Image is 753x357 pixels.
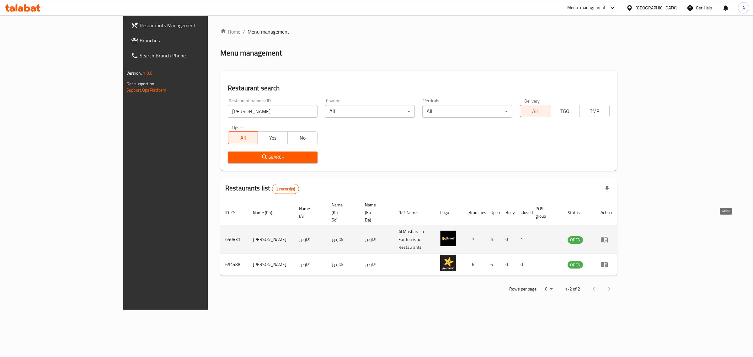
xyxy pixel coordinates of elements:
button: No [287,131,318,144]
span: 2 record(s) [272,186,299,192]
span: Version: [126,69,142,77]
th: Logo [435,199,463,226]
span: Ref. Name [398,209,426,216]
td: 0 [515,253,531,276]
td: 1 [515,226,531,253]
span: Branches [140,37,244,44]
td: هاردیز [327,253,360,276]
div: Menu-management [567,4,606,12]
div: Rows per page: [540,285,555,294]
table: enhanced table [220,199,617,276]
td: هاردیز [360,226,393,253]
span: Menu management [248,28,289,35]
span: Yes [260,133,285,142]
span: Restaurants Management [140,22,244,29]
h2: Restaurants list [225,184,299,194]
span: Get support on: [126,80,155,88]
h2: Menu management [220,48,282,58]
th: Open [485,199,500,226]
td: [PERSON_NAME] [248,226,294,253]
button: All [228,131,258,144]
td: 0 [500,226,515,253]
td: [PERSON_NAME] [248,253,294,276]
div: Menu [601,261,612,268]
th: Branches [463,199,485,226]
td: Al Musharaka For Touristic Restaurants [393,226,435,253]
button: Yes [258,131,288,144]
td: 7 [463,226,485,253]
div: OPEN [568,236,583,244]
img: Hardee's [440,255,456,271]
span: A [742,4,745,11]
th: Closed [515,199,531,226]
nav: breadcrumb [220,28,617,35]
span: OPEN [568,261,583,269]
td: 5 [485,226,500,253]
td: هاردیز [327,226,360,253]
span: Search Branch Phone [140,52,244,59]
span: OPEN [568,236,583,243]
span: Name (Ku-So) [332,201,353,224]
td: 6 [463,253,485,276]
span: Name (Ku-Ba) [365,201,386,224]
div: Total records count [272,184,299,194]
span: POS group [536,205,555,220]
a: Branches [126,33,249,48]
span: No [290,133,315,142]
span: ID [225,209,237,216]
div: All [325,105,415,118]
button: TMP [579,105,610,117]
span: Name (Ar) [299,205,319,220]
span: 1.0.0 [143,69,152,77]
img: Hardee's [440,231,456,246]
td: هاردیز [360,253,393,276]
span: Search [233,153,312,161]
label: Upsell [232,125,244,130]
div: [GEOGRAPHIC_DATA] [635,4,677,11]
button: TGO [550,105,580,117]
div: All [422,105,512,118]
div: Export file [600,181,615,196]
h2: Restaurant search [228,83,610,93]
td: هارديز [294,226,327,253]
input: Search for restaurant name or ID.. [228,105,318,118]
p: 1-2 of 2 [565,285,580,293]
label: Delivery [524,99,540,103]
th: Busy [500,199,515,226]
span: Status [568,209,588,216]
td: 6 [485,253,500,276]
span: Name (En) [253,209,280,216]
a: Support.OpsPlatform [126,86,166,94]
button: Search [228,152,318,163]
p: Rows per page: [509,285,537,293]
span: TGO [553,107,577,116]
td: 0 [500,253,515,276]
button: All [520,105,550,117]
span: TMP [582,107,607,116]
span: All [231,133,255,142]
a: Restaurants Management [126,18,249,33]
a: Search Branch Phone [126,48,249,63]
th: Action [595,199,617,226]
span: All [523,107,547,116]
td: هارديز [294,253,327,276]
